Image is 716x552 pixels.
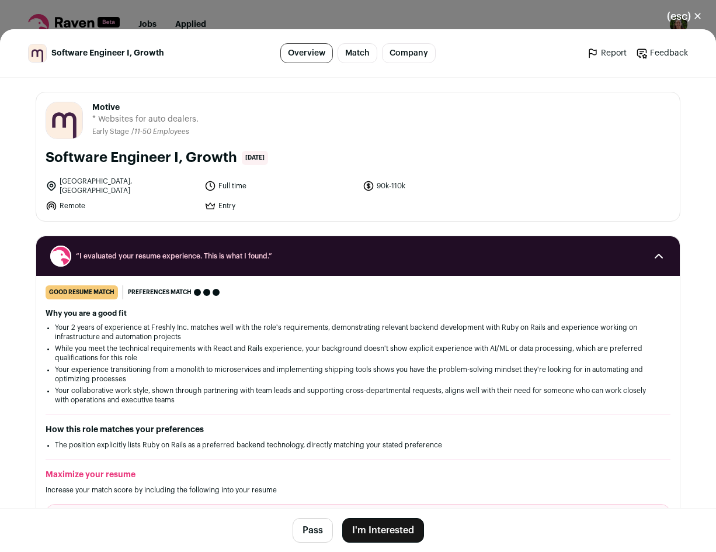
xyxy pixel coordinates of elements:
li: While you meet the technical requirements with React and Rails experience, your background doesn'... [55,344,661,363]
li: / [131,127,189,136]
li: 90k-110k [363,177,515,195]
h2: Maximize your resume [46,469,670,481]
li: Your collaborative work style, shown through partnering with team leads and supporting cross-depa... [55,386,661,405]
li: Your 2 years of experience at Freshly Inc. matches well with the role's requirements, demonstrati... [55,323,661,341]
li: Early Stage [92,127,131,136]
li: The position explicitly lists Ruby on Rails as a preferred backend technology, directly matching ... [55,440,661,450]
div: good resume match [46,285,118,299]
p: Increase your match score by including the following into your resume [46,485,670,495]
button: I'm Interested [342,518,424,543]
button: Pass [293,518,333,543]
img: d4e4fbe2f5ab969a7d9ce88f155d316de3dbf67a66ba4afb8882427ad8003bf7.jpg [46,102,82,139]
span: 11-50 Employees [134,128,189,135]
a: Feedback [636,47,688,59]
span: Motive [92,102,199,113]
span: [DATE] [242,151,268,165]
span: “I evaluated your resume experience. This is what I found.” [76,251,640,261]
span: Preferences match [128,287,192,298]
span: Software Engineer I, Growth [51,47,164,59]
button: Close modal [653,4,716,29]
li: Remote [46,200,197,212]
a: Report [587,47,627,59]
h2: How this role matches your preferences [46,424,670,436]
h1: Software Engineer I, Growth [46,149,237,167]
li: Full time [204,177,356,195]
img: d4e4fbe2f5ab969a7d9ce88f155d316de3dbf67a66ba4afb8882427ad8003bf7.jpg [29,44,46,62]
li: Entry [204,200,356,212]
li: Your experience transitioning from a monolith to microservices and implementing shipping tools sh... [55,365,661,384]
h2: Why you are a good fit [46,309,670,318]
li: [GEOGRAPHIC_DATA], [GEOGRAPHIC_DATA] [46,177,197,195]
a: Match [338,43,377,63]
a: Company [382,43,436,63]
a: Overview [280,43,333,63]
span: * Websites for auto dealers. [92,113,199,125]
